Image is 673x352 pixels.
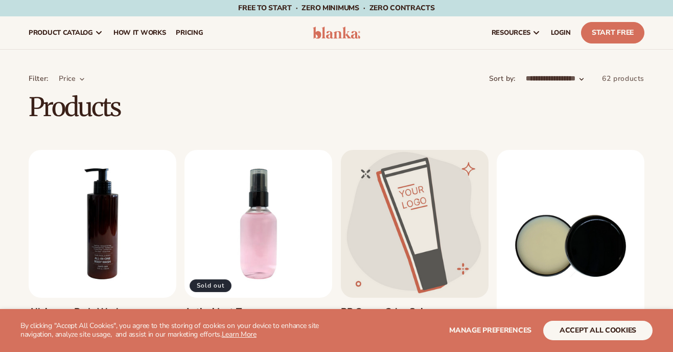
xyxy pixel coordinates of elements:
[546,16,576,49] a: LOGIN
[449,321,531,340] button: Manage preferences
[176,29,203,37] span: pricing
[238,3,434,13] span: Free to start · ZERO minimums · ZERO contracts
[543,321,653,340] button: accept all cookies
[184,306,332,318] a: Antioxidant Toner
[489,74,516,83] label: Sort by:
[602,74,644,83] span: 62 products
[24,16,108,49] a: product catalog
[449,325,531,335] span: Manage preferences
[551,29,571,37] span: LOGIN
[113,29,166,37] span: How It Works
[108,16,171,49] a: How It Works
[222,329,257,339] a: Learn More
[341,306,489,318] a: BB Cream Color Quiz
[486,16,546,49] a: resources
[313,27,361,39] img: logo
[59,74,76,83] span: Price
[20,322,324,339] p: By clicking "Accept All Cookies", you agree to the storing of cookies on your device to enhance s...
[29,29,93,37] span: product catalog
[581,22,644,43] a: Start Free
[171,16,208,49] a: pricing
[59,73,85,84] summary: Price
[29,306,176,318] a: All-in-one Body Wash
[29,73,49,84] p: Filter:
[492,29,530,37] span: resources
